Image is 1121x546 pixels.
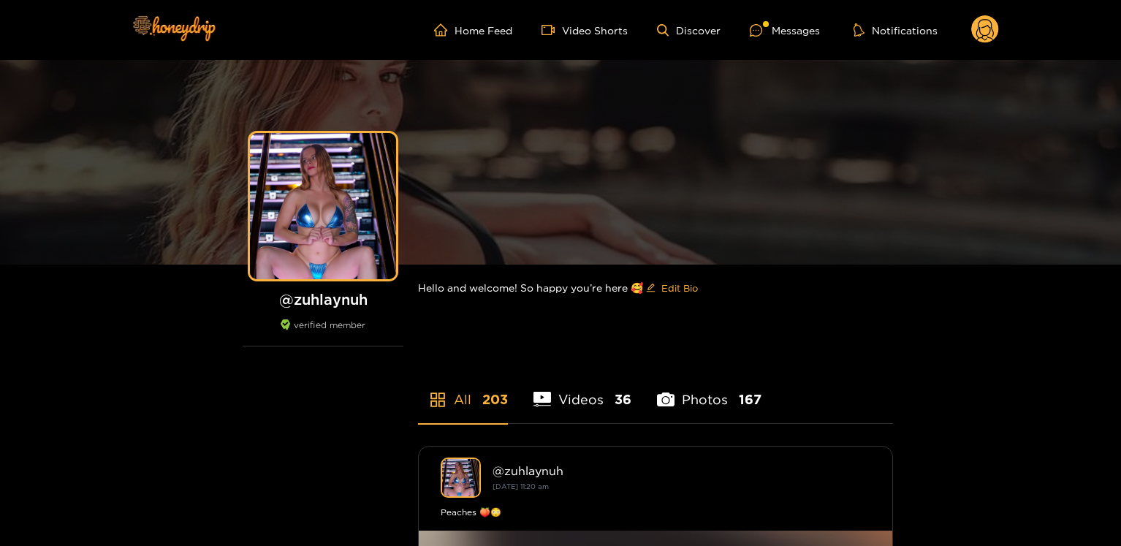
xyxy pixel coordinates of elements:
li: All [418,357,508,423]
div: Hello and welcome! So happy you’re here 🥰 [418,265,893,311]
span: 36 [615,390,631,409]
a: Video Shorts [541,23,628,37]
span: video-camera [541,23,562,37]
button: editEdit Bio [643,276,701,300]
span: 203 [482,390,508,409]
small: [DATE] 11:20 am [493,482,549,490]
span: home [434,23,455,37]
li: Videos [533,357,631,423]
div: @ zuhlaynuh [493,464,870,477]
div: Messages [750,22,820,39]
span: 167 [739,390,761,409]
a: Home Feed [434,23,512,37]
span: edit [646,283,655,294]
span: appstore [429,391,446,409]
span: Edit Bio [661,281,698,295]
button: Notifications [849,23,942,37]
div: verified member [243,319,403,346]
li: Photos [657,357,761,423]
img: zuhlaynuh [441,458,481,498]
h1: @ zuhlaynuh [243,290,403,308]
div: Peaches 🍑😳 [441,505,870,520]
a: Discover [657,24,721,37]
